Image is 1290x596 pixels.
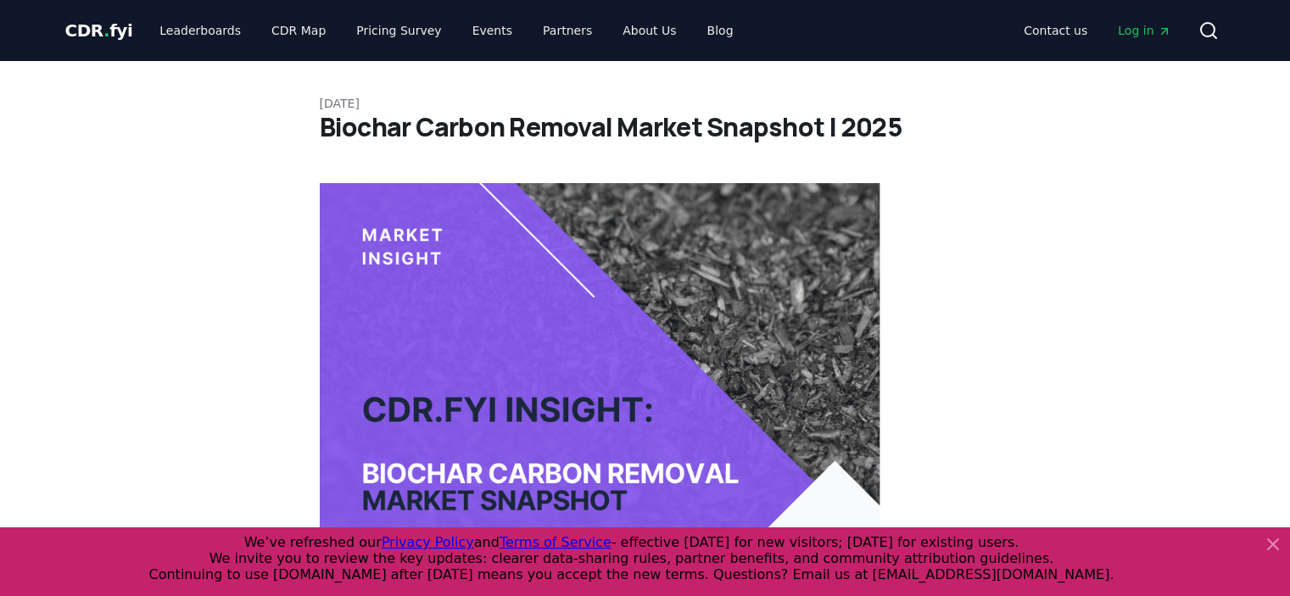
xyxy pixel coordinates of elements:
[459,15,526,46] a: Events
[65,19,133,42] a: CDR.fyi
[694,15,747,46] a: Blog
[258,15,339,46] a: CDR Map
[1118,22,1170,39] span: Log in
[65,20,133,41] span: CDR fyi
[146,15,746,46] nav: Main
[146,15,254,46] a: Leaderboards
[320,112,971,142] h1: Biochar Carbon Removal Market Snapshot | 2025
[529,15,606,46] a: Partners
[1104,15,1184,46] a: Log in
[609,15,690,46] a: About Us
[320,95,971,112] p: [DATE]
[103,20,109,41] span: .
[1010,15,1184,46] nav: Main
[1010,15,1101,46] a: Contact us
[343,15,455,46] a: Pricing Survey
